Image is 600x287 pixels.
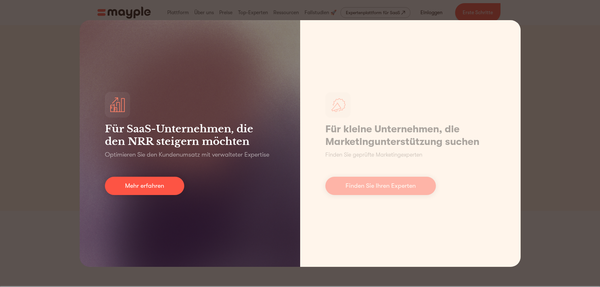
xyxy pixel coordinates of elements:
[325,123,479,147] font: Für kleine Unternehmen, die Marketingunterstützung suchen
[325,152,422,158] font: Finden Sie geprüfte Marketingexperten
[125,182,164,189] font: Mehr erfahren
[105,123,253,148] font: Für SaaS-Unternehmen, die den NRR steigern möchten
[346,182,416,189] font: Finden Sie Ihren Experten
[105,177,184,195] a: Mehr erfahren
[325,177,436,195] a: Finden Sie Ihren Experten
[105,151,269,158] font: Optimieren Sie den Kundenumsatz mit verwalteter Expertise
